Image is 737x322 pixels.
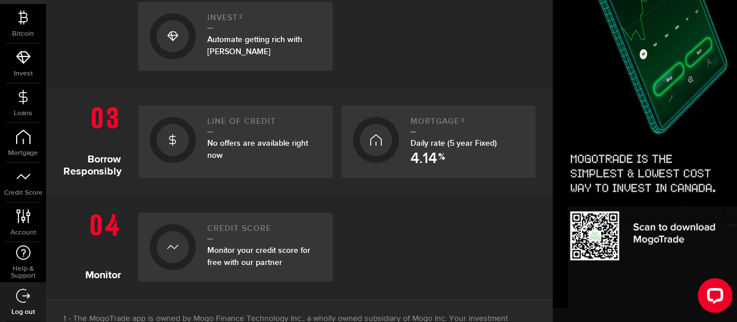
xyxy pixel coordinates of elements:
[461,117,465,124] sup: 3
[438,153,445,166] span: %
[138,2,333,71] a: Invest2Automate getting rich with [PERSON_NAME]
[341,105,536,178] a: Mortgage3Daily rate (5 year Fixed) 4.14 %
[411,151,437,166] span: 4.14
[207,224,321,240] h2: Credit Score
[207,117,321,132] h2: Line of credit
[207,13,321,29] h2: Invest
[63,207,130,282] h1: Monitor
[239,13,243,20] sup: 2
[411,117,525,132] h2: Mortgage
[138,213,333,282] a: Credit ScoreMonitor your credit score for free with our partner
[207,35,302,56] span: Automate getting rich with [PERSON_NAME]
[689,274,737,322] iframe: LiveChat chat widget
[411,138,497,148] span: Daily rate (5 year Fixed)
[138,105,333,178] a: Line of creditNo offers are available right now
[207,138,308,160] span: No offers are available right now
[207,245,310,267] span: Monitor your credit score for free with our partner
[63,100,130,178] h1: Borrow Responsibly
